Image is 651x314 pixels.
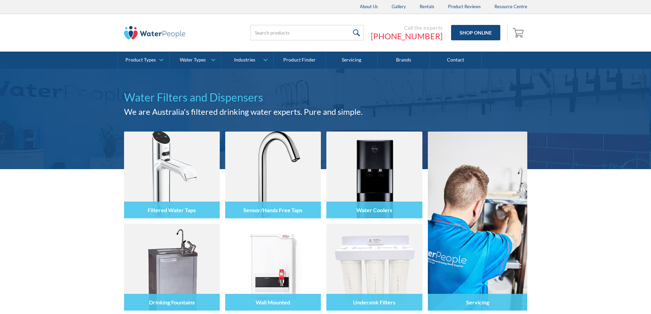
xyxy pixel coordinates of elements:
[326,132,422,218] img: Water Coolers
[180,57,206,63] div: Water Types
[124,26,186,40] img: The Water People
[149,299,195,305] h4: Drinking Fountains
[225,132,321,218] img: Sensor/Hands Free Taps
[326,224,422,311] img: Undersink Filters
[451,25,500,40] a: Shop Online
[124,224,220,311] img: Drinking Fountains
[428,132,527,311] a: Servicing
[326,52,378,69] a: Servicing
[225,224,321,311] img: Wall Mounted
[125,57,156,63] div: Product Types
[513,27,526,38] img: shopping cart
[353,299,395,305] h4: Undersink Filters
[371,24,443,31] div: Call the experts
[274,52,326,69] a: Product Finder
[430,52,482,69] a: Contact
[250,25,364,40] input: Search products
[243,207,302,213] h4: Sensor/Hands Free Taps
[148,207,196,213] h4: Filtered Water Taps
[118,52,169,69] a: Product Types
[169,52,221,69] a: Water Types
[466,299,489,305] h4: Servicing
[221,52,273,69] a: Industries
[511,25,527,41] a: Open empty cart
[124,132,220,218] img: Filtered Water Taps
[234,57,255,63] div: Industries
[378,52,430,69] a: Brands
[256,299,290,305] h4: Wall Mounted
[371,31,443,41] a: [PHONE_NUMBER]
[356,207,392,213] h4: Water Coolers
